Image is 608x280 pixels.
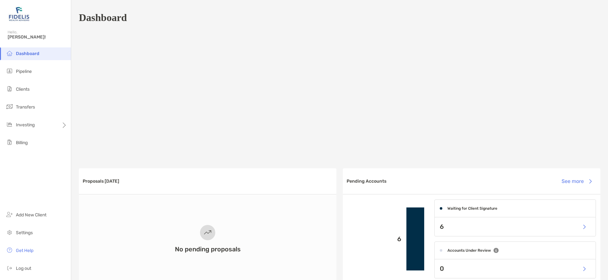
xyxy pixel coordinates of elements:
[16,266,31,271] span: Log out
[8,3,31,25] img: Zoe Logo
[6,67,13,75] img: pipeline icon
[6,211,13,218] img: add_new_client icon
[556,174,597,188] button: See more
[16,122,35,128] span: Investing
[79,12,127,24] h1: Dashboard
[16,69,32,74] span: Pipeline
[6,121,13,128] img: investing icon
[347,178,386,184] h3: Pending Accounts
[447,206,497,211] h4: Waiting for Client Signature
[6,85,13,93] img: clients icon
[16,140,28,145] span: Billing
[440,223,444,231] p: 6
[6,103,13,110] img: transfers icon
[16,87,30,92] span: Clients
[16,230,33,235] span: Settings
[16,51,39,56] span: Dashboard
[83,178,119,184] h3: Proposals [DATE]
[175,245,241,253] h3: No pending proposals
[6,138,13,146] img: billing icon
[6,49,13,57] img: dashboard icon
[440,265,444,273] p: 0
[16,248,33,253] span: Get Help
[16,212,46,218] span: Add New Client
[6,246,13,254] img: get-help icon
[6,228,13,236] img: settings icon
[16,104,35,110] span: Transfers
[6,264,13,272] img: logout icon
[8,34,67,40] span: [PERSON_NAME]!
[447,248,491,253] h4: Accounts Under Review
[348,235,401,243] p: 6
